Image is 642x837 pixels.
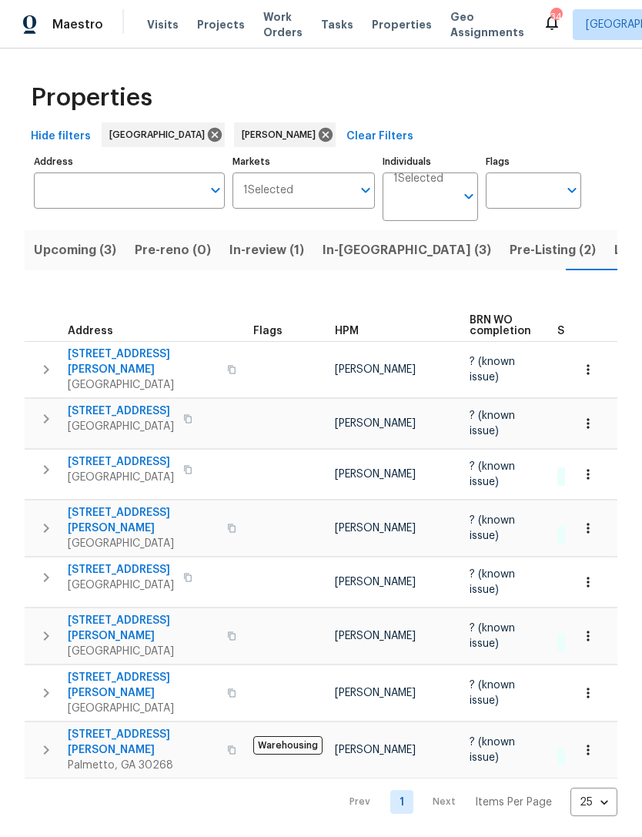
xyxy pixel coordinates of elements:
[243,184,293,197] span: 1 Selected
[335,745,416,755] span: [PERSON_NAME]
[68,505,218,536] span: [STREET_ADDRESS][PERSON_NAME]
[25,122,97,151] button: Hide filters
[335,326,359,336] span: HPM
[205,179,226,201] button: Open
[68,403,174,419] span: [STREET_ADDRESS]
[470,569,515,595] span: ? (known issue)
[470,515,515,541] span: ? (known issue)
[102,122,225,147] div: [GEOGRAPHIC_DATA]
[470,410,515,437] span: ? (known issue)
[470,315,531,336] span: BRN WO completion
[68,758,218,773] span: Palmetto, GA 30268
[570,782,617,822] div: 25
[323,239,491,261] span: In-[GEOGRAPHIC_DATA] (3)
[335,631,416,641] span: [PERSON_NAME]
[393,172,443,186] span: 1 Selected
[68,644,218,659] span: [GEOGRAPHIC_DATA]
[470,623,515,649] span: ? (known issue)
[355,179,376,201] button: Open
[135,239,211,261] span: Pre-reno (0)
[68,670,218,701] span: [STREET_ADDRESS][PERSON_NAME]
[253,326,283,336] span: Flags
[31,127,91,146] span: Hide filters
[229,239,304,261] span: In-review (1)
[383,157,478,166] label: Individuals
[458,186,480,207] button: Open
[68,613,218,644] span: [STREET_ADDRESS][PERSON_NAME]
[68,470,174,485] span: [GEOGRAPHIC_DATA]
[561,179,583,201] button: Open
[550,9,561,25] div: 34
[34,239,116,261] span: Upcoming (3)
[346,127,413,146] span: Clear Filters
[68,536,218,551] span: [GEOGRAPHIC_DATA]
[557,326,607,336] span: Summary
[335,523,416,534] span: [PERSON_NAME]
[470,357,515,383] span: ? (known issue)
[335,577,416,588] span: [PERSON_NAME]
[340,122,420,151] button: Clear Filters
[559,470,604,483] span: 4 Done
[335,418,416,429] span: [PERSON_NAME]
[68,347,218,377] span: [STREET_ADDRESS][PERSON_NAME]
[390,790,413,814] a: Goto page 1
[470,461,515,487] span: ? (known issue)
[68,377,218,393] span: [GEOGRAPHIC_DATA]
[372,17,432,32] span: Properties
[68,562,174,578] span: [STREET_ADDRESS]
[147,17,179,32] span: Visits
[253,736,323,755] span: Warehousing
[263,9,303,40] span: Work Orders
[234,122,336,147] div: [PERSON_NAME]
[486,157,581,166] label: Flags
[109,127,211,142] span: [GEOGRAPHIC_DATA]
[232,157,376,166] label: Markets
[68,701,218,716] span: [GEOGRAPHIC_DATA]
[559,751,601,764] span: 1 Done
[31,90,152,105] span: Properties
[68,454,174,470] span: [STREET_ADDRESS]
[68,578,174,593] span: [GEOGRAPHIC_DATA]
[68,326,113,336] span: Address
[68,419,174,434] span: [GEOGRAPHIC_DATA]
[197,17,245,32] span: Projects
[335,788,617,816] nav: Pagination Navigation
[475,795,552,810] p: Items Per Page
[242,127,322,142] span: [PERSON_NAME]
[559,637,604,650] span: 2 Done
[510,239,596,261] span: Pre-Listing (2)
[52,17,103,32] span: Maestro
[450,9,524,40] span: Geo Assignments
[559,528,604,541] span: 4 Done
[34,157,225,166] label: Address
[470,737,515,763] span: ? (known issue)
[68,727,218,758] span: [STREET_ADDRESS][PERSON_NAME]
[335,364,416,375] span: [PERSON_NAME]
[335,469,416,480] span: [PERSON_NAME]
[335,688,416,698] span: [PERSON_NAME]
[321,19,353,30] span: Tasks
[470,680,515,706] span: ? (known issue)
